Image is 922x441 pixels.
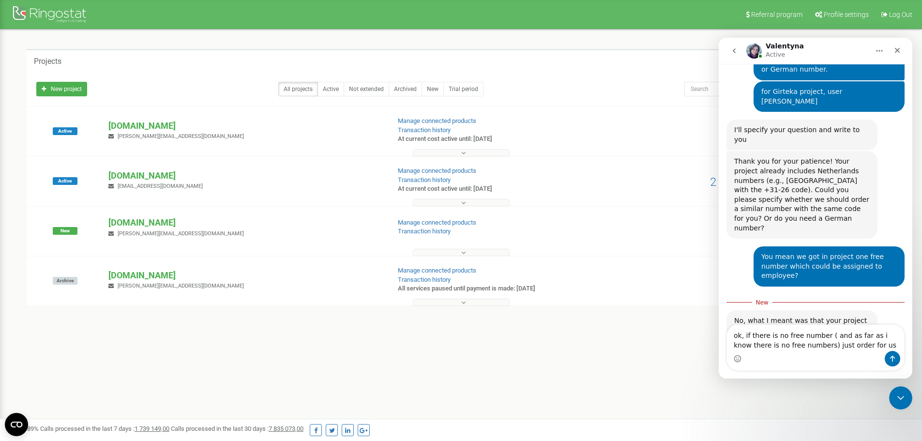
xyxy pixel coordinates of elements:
button: Send a message… [166,313,181,329]
u: 00 [269,425,303,432]
p: All services paused until payment is made: [DATE] [398,284,599,293]
tcxspan: Call 7 835 073, via 3CX [269,425,297,432]
span: 2 642,10 EUR [710,175,778,189]
a: Manage connected products [398,267,476,274]
iframe: Intercom live chat [719,38,912,379]
tcxspan: Call 1 739 149, via 3CX [135,425,163,432]
iframe: Intercom live chat [889,386,912,410]
div: No, what I meant was that your project already has Netherlands numbers, so we can order the same ... [15,278,151,345]
p: At current cost active until: [DATE] [398,184,599,194]
button: Open CMP widget [5,413,28,436]
a: Not extended [344,82,389,96]
span: [EMAIL_ADDRESS][DOMAIN_NAME] [118,183,203,189]
button: Emoji picker [15,317,23,325]
a: Active [317,82,344,96]
a: Manage connected products [398,117,476,124]
span: Archive [53,277,77,285]
a: Transaction history [398,126,451,134]
h5: Projects [34,57,61,66]
a: Archived [389,82,422,96]
span: Log Out [889,11,912,18]
span: [PERSON_NAME][EMAIL_ADDRESS][DOMAIN_NAME] [118,230,244,237]
textarea: Message… [8,287,185,313]
a: Manage connected products [398,219,476,226]
span: Active [53,127,77,135]
p: At current cost active until: [DATE] [398,135,599,144]
u: 00 [135,425,169,432]
p: [DOMAIN_NAME] [108,169,382,182]
span: [PERSON_NAME][EMAIL_ADDRESS][DOMAIN_NAME] [118,133,244,139]
a: Transaction history [398,228,451,235]
span: Calls processed in the last 30 days : [171,425,303,432]
a: New project [36,82,87,96]
span: Active [53,177,77,185]
span: Calls processed in the last 7 days : [40,425,169,432]
a: Trial period [443,82,484,96]
span: [PERSON_NAME][EMAIL_ADDRESS][DOMAIN_NAME] [118,283,244,289]
a: Transaction history [398,276,451,283]
p: [DOMAIN_NAME] [108,269,382,282]
span: Profile settings [824,11,869,18]
div: No, what I meant was that your project already has Netherlands numbers, so we can order the same ... [8,273,159,350]
a: All projects [278,82,318,96]
a: Manage connected products [398,167,476,174]
a: New [422,82,444,96]
input: Search [684,82,843,96]
span: New [53,227,77,235]
p: [DOMAIN_NAME] [108,216,382,229]
div: Valentyna says… [8,273,186,372]
a: Transaction history [398,176,451,183]
span: Referral program [751,11,802,18]
p: [DOMAIN_NAME] [108,120,382,132]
